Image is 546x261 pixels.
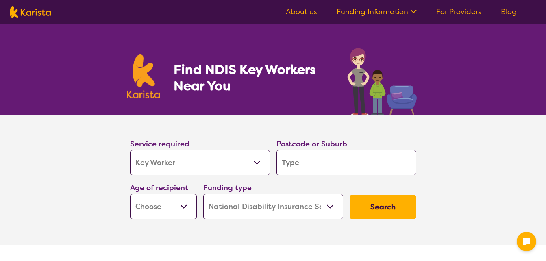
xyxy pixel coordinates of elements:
a: For Providers [436,7,481,17]
img: Karista logo [127,54,160,98]
a: Blog [501,7,517,17]
img: Karista logo [10,6,51,18]
label: Service required [130,139,189,149]
label: Funding type [203,183,252,193]
a: About us [286,7,317,17]
a: Funding Information [337,7,417,17]
label: Postcode or Suburb [276,139,347,149]
label: Age of recipient [130,183,188,193]
h1: Find NDIS Key Workers Near You [174,61,331,94]
input: Type [276,150,416,175]
button: Search [350,195,416,219]
img: key-worker [345,44,420,115]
